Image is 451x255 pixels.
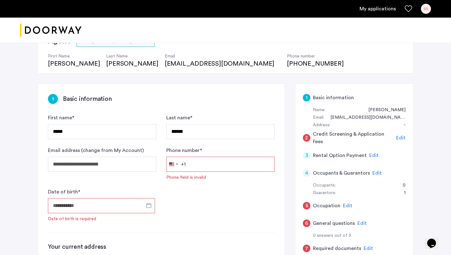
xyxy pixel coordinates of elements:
img: logo [20,19,81,42]
h5: Basic information [313,94,354,101]
h4: Phone number [287,53,344,59]
div: 0 answers out of 3 [313,232,406,240]
h3: Your current address [48,242,275,251]
div: [EMAIL_ADDRESS][DOMAIN_NAME] [165,59,281,68]
span: Edit [357,221,367,226]
label: Phone number * [166,147,202,154]
div: Name: [313,106,325,114]
span: Edit [364,246,373,251]
span: Edit [343,203,352,208]
div: 6 [303,220,310,227]
div: Phone field is invalid [166,174,206,181]
div: 7 [303,245,310,252]
a: My application [360,5,396,13]
h3: Basic information [63,95,112,103]
div: SS [421,4,431,14]
div: [PHONE_NUMBER] [287,59,344,68]
iframe: chat widget [425,230,445,249]
h5: General questions [313,220,355,227]
a: Cazamio logo [20,19,81,42]
h5: Occupation [313,202,340,209]
div: Occupants: [313,182,336,189]
a: Favorites [405,5,412,13]
h5: Credit Screening & Application Fees [313,130,394,145]
div: +1 [181,160,186,168]
div: 0 [397,182,406,189]
div: Email: [313,114,324,122]
div: 2 [303,134,310,142]
h5: Rental Option Payment [313,152,367,159]
button: Open calendar [145,202,153,209]
h4: First Name [48,53,100,59]
label: First name * [48,114,74,122]
label: Email address (change from My Account) [48,147,144,154]
span: Edit [369,153,379,158]
div: 4 [303,169,310,177]
div: 3 [303,152,310,159]
div: 5 [303,202,310,209]
div: 1 [48,94,58,104]
div: 1 [398,189,406,197]
div: sajan.samuel45@gmail.com [324,114,406,122]
button: Selected country [167,157,186,171]
div: Sajan Samuel [362,106,406,114]
div: [PERSON_NAME] [48,59,100,68]
h4: Email [165,53,281,59]
h5: Required documents [313,245,361,252]
div: Guarantors: [313,189,336,197]
h5: Occupants & Guarantors [313,169,370,177]
div: - [397,122,406,129]
div: [PERSON_NAME] [106,59,158,68]
span: Edit [396,135,406,140]
h4: Last Name [106,53,158,59]
span: Edit [372,171,382,176]
div: Date of birth is required [48,216,96,222]
div: 1 [303,94,310,101]
div: Address: [313,122,330,129]
label: Date of birth * [48,188,80,196]
label: Last name * [166,114,192,122]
